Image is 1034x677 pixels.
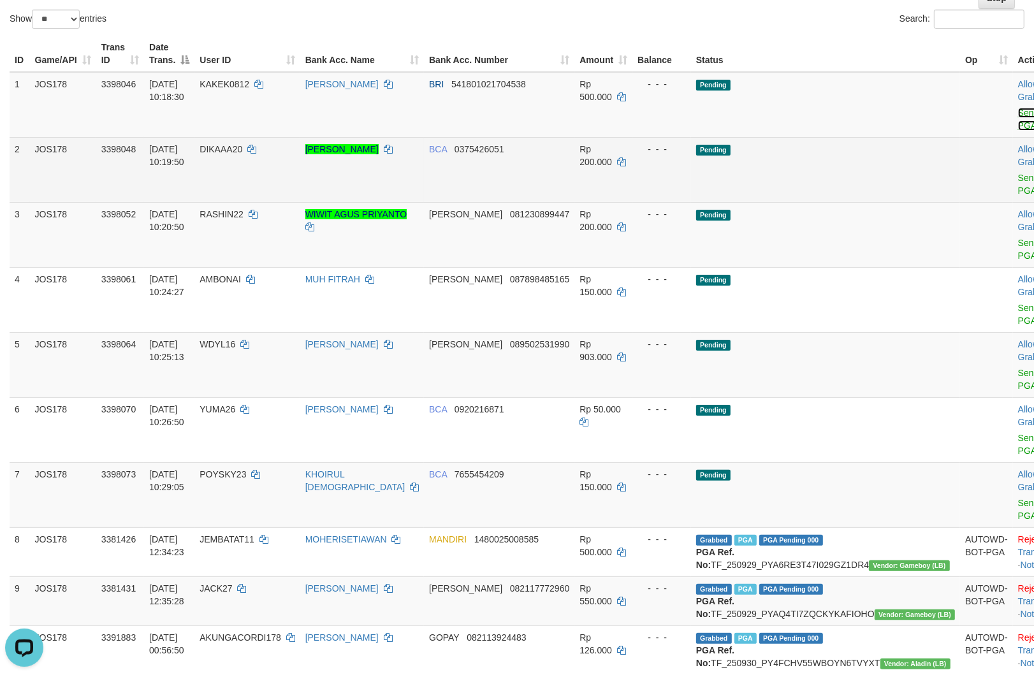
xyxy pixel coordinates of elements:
td: 9 [10,576,30,625]
span: Marked by baohafiz [734,535,757,546]
span: Pending [696,340,731,351]
td: TF_250929_PYAQ4TI7ZQCKYKAFIOHO [691,576,960,625]
span: BRI [429,79,444,89]
span: MANDIRI [429,534,467,544]
span: PGA Pending [759,584,823,595]
span: Marked by baodewi [734,633,757,644]
span: Rp 500.000 [579,79,612,102]
span: JACK27 [200,583,232,593]
div: - - - [637,582,686,595]
th: Bank Acc. Number: activate to sort column ascending [424,36,574,72]
div: - - - [637,338,686,351]
td: JOS178 [30,527,96,576]
a: [PERSON_NAME] [305,583,379,593]
span: Pending [696,80,731,91]
span: PGA Pending [759,633,823,644]
td: AUTOWD-BOT-PGA [960,527,1013,576]
span: PGA Pending [759,535,823,546]
span: BCA [429,469,447,479]
td: JOS178 [30,267,96,332]
span: RASHIN22 [200,209,243,219]
span: Pending [696,145,731,156]
div: - - - [637,468,686,481]
td: 7 [10,462,30,527]
span: Rp 150.000 [579,274,612,297]
button: Open LiveChat chat widget [5,5,43,43]
span: Vendor URL: https://dashboard.q2checkout.com/secure [875,609,955,620]
th: Balance [632,36,691,72]
a: [PERSON_NAME] [305,339,379,349]
span: Rp 200.000 [579,144,612,167]
span: Copy 082113924483 to clipboard [467,632,526,643]
td: 4 [10,267,30,332]
a: MUH FITRAH [305,274,360,284]
td: JOS178 [30,397,96,462]
span: Pending [696,470,731,481]
span: BCA [429,404,447,414]
span: [DATE] 10:26:50 [149,404,184,427]
span: [DATE] 10:29:05 [149,469,184,492]
a: [PERSON_NAME] [305,404,379,414]
span: Vendor URL: https://dashboard.q2checkout.com/secure [869,560,949,571]
span: [PERSON_NAME] [429,339,502,349]
a: [PERSON_NAME] [305,144,379,154]
span: DIKAAA20 [200,144,242,154]
span: BCA [429,144,447,154]
span: GOPAY [429,632,459,643]
span: Rp 500.000 [579,534,612,557]
th: Bank Acc. Name: activate to sort column ascending [300,36,424,72]
span: [PERSON_NAME] [429,583,502,593]
td: JOS178 [30,625,96,674]
span: [DATE] 12:35:28 [149,583,184,606]
span: 3398052 [101,209,136,219]
span: Marked by baohafiz [734,584,757,595]
span: Copy 0920216871 to clipboard [455,404,504,414]
th: Date Trans.: activate to sort column descending [144,36,194,72]
span: [DATE] 10:19:50 [149,144,184,167]
span: [PERSON_NAME] [429,274,502,284]
span: [DATE] 10:24:27 [149,274,184,297]
td: JOS178 [30,576,96,625]
span: 3398073 [101,469,136,479]
span: Copy 7655454209 to clipboard [455,469,504,479]
a: MOHERISETIAWAN [305,534,387,544]
a: [PERSON_NAME] [305,632,379,643]
span: 3381431 [101,583,136,593]
span: AKUNGACORDI178 [200,632,281,643]
td: JOS178 [30,137,96,202]
span: Rp 550.000 [579,583,612,606]
span: Pending [696,275,731,286]
th: Trans ID: activate to sort column ascending [96,36,144,72]
span: JEMBATAT11 [200,534,254,544]
span: Grabbed [696,535,732,546]
span: 3398064 [101,339,136,349]
span: Rp 903.000 [579,339,612,362]
span: [DATE] 10:18:30 [149,79,184,102]
span: WDYL16 [200,339,235,349]
span: 3398070 [101,404,136,414]
span: Copy 081230899447 to clipboard [510,209,569,219]
a: WIWIT AGUS PRIYANTO [305,209,407,219]
input: Search: [934,10,1024,29]
span: Pending [696,405,731,416]
span: Grabbed [696,584,732,595]
span: YUMA26 [200,404,235,414]
th: Status [691,36,960,72]
td: 6 [10,397,30,462]
span: 3391883 [101,632,136,643]
span: [DATE] 10:20:50 [149,209,184,232]
span: POYSKY23 [200,469,246,479]
td: JOS178 [30,72,96,138]
b: PGA Ref. No: [696,547,734,570]
td: 2 [10,137,30,202]
div: - - - [637,533,686,546]
select: Showentries [32,10,80,29]
span: Copy 1480025008585 to clipboard [474,534,539,544]
span: Rp 126.000 [579,632,612,655]
td: 1 [10,72,30,138]
a: KHOIRUL [DEMOGRAPHIC_DATA] [305,469,405,492]
span: Pending [696,210,731,221]
span: Copy 089502531990 to clipboard [510,339,569,349]
span: AMBONAI [200,274,241,284]
td: TF_250929_PYA6RE3T47I029GZ1DR4 [691,527,960,576]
